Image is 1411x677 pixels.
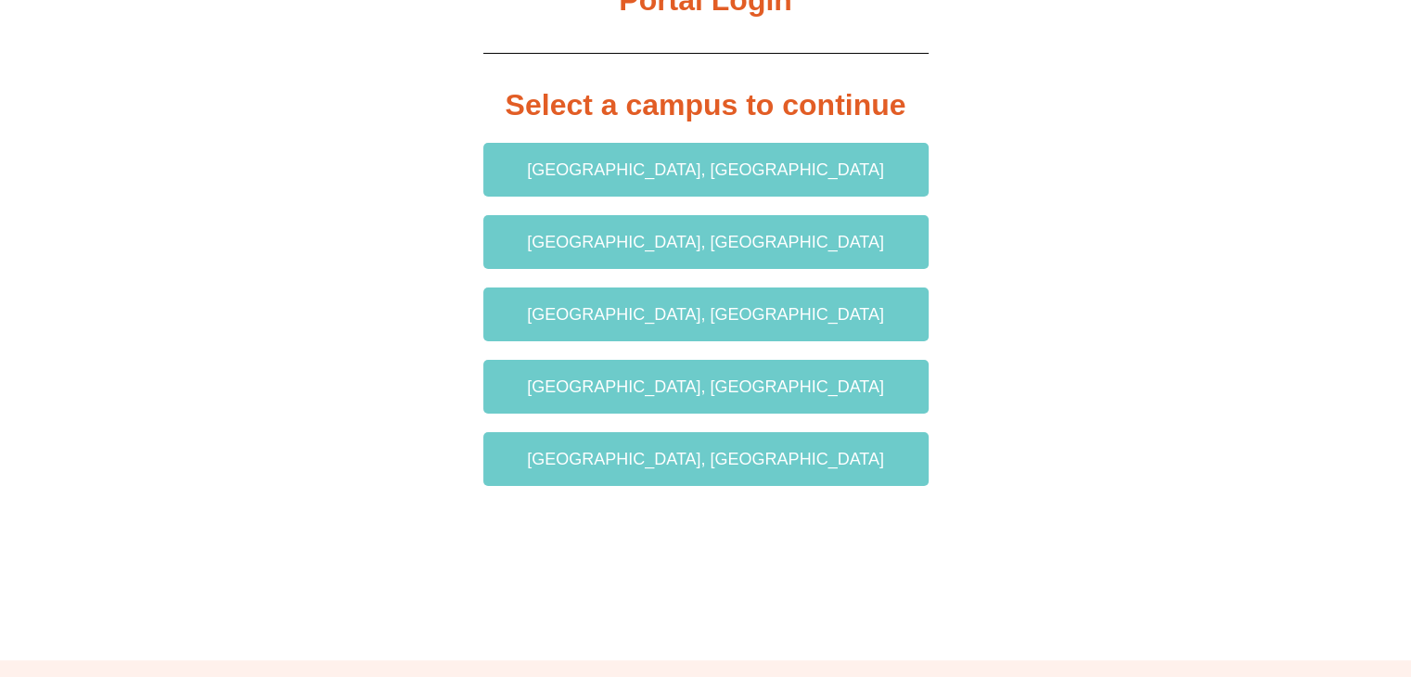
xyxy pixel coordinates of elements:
a: [GEOGRAPHIC_DATA], [GEOGRAPHIC_DATA] [483,360,929,414]
span: [GEOGRAPHIC_DATA], [GEOGRAPHIC_DATA] [527,378,884,395]
span: [GEOGRAPHIC_DATA], [GEOGRAPHIC_DATA] [527,234,884,250]
h2: Select a campus to continue [483,86,929,125]
a: [GEOGRAPHIC_DATA], [GEOGRAPHIC_DATA] [483,143,929,197]
span: [GEOGRAPHIC_DATA], [GEOGRAPHIC_DATA] [527,306,884,323]
iframe: Chat Widget [1102,468,1411,677]
a: [GEOGRAPHIC_DATA], [GEOGRAPHIC_DATA] [483,432,929,486]
span: [GEOGRAPHIC_DATA], [GEOGRAPHIC_DATA] [527,451,884,467]
a: [GEOGRAPHIC_DATA], [GEOGRAPHIC_DATA] [483,215,929,269]
a: [GEOGRAPHIC_DATA], [GEOGRAPHIC_DATA] [483,287,929,341]
span: [GEOGRAPHIC_DATA], [GEOGRAPHIC_DATA] [527,161,884,178]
